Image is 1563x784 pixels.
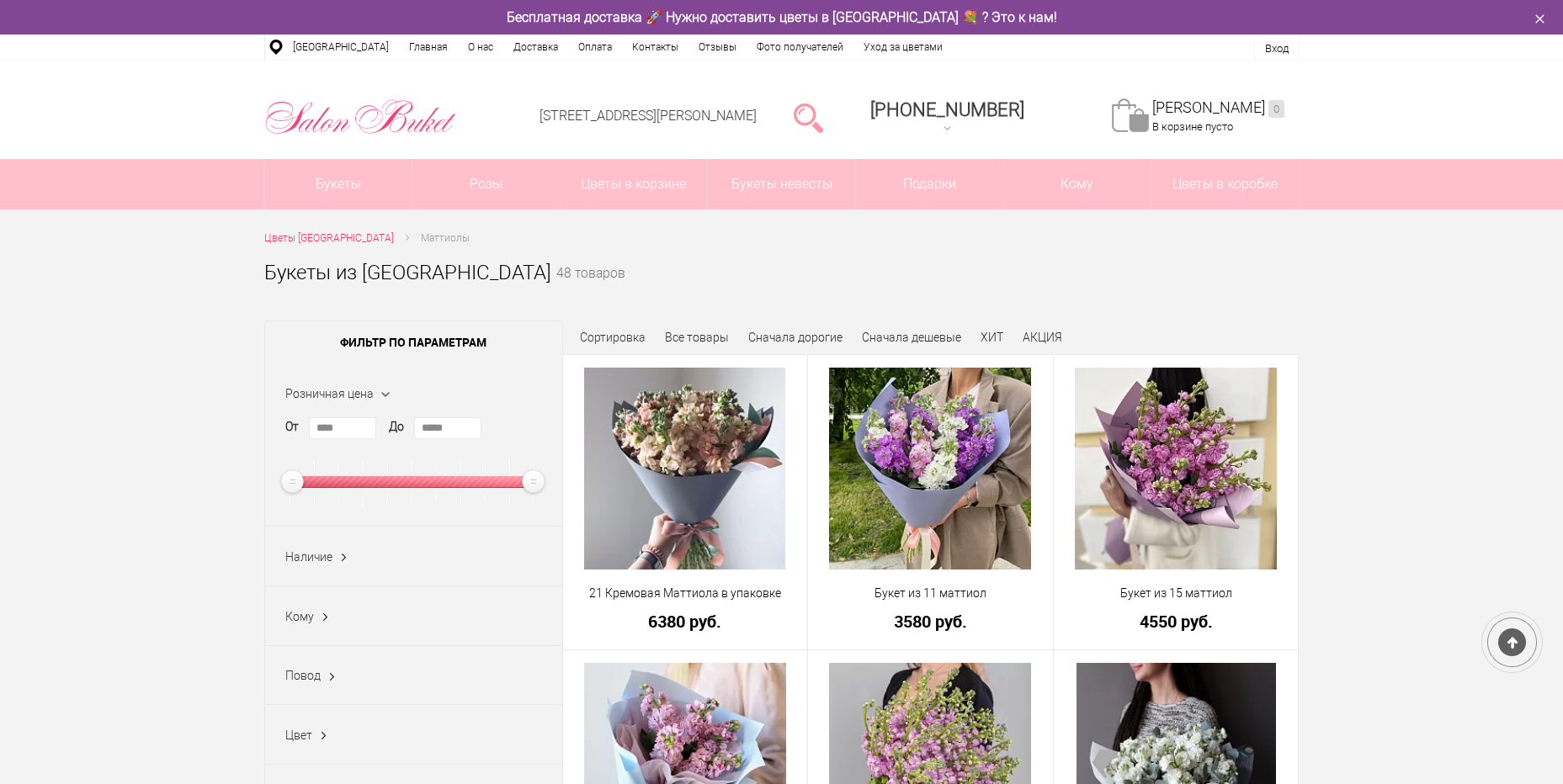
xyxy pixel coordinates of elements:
a: Главная [399,34,458,60]
a: Доставка [503,34,568,60]
span: В корзине пусто [1152,120,1233,133]
a: Уход за цветами [853,34,953,60]
a: Цветы в корзине [561,159,708,209]
a: Подарки [856,159,1003,209]
label: От [285,418,299,436]
img: Цветы Нижний Новгород [264,95,457,139]
img: Букет из 15 маттиол [1075,368,1277,569]
div: Бесплатная доставка 🚀 Нужно доставить цветы в [GEOGRAPHIC_DATA] 💐 ? Это к нам! [252,8,1312,26]
span: Цветы [GEOGRAPHIC_DATA] [264,232,394,244]
a: Сначала дешевые [862,331,961,344]
a: Фото получателей [747,34,853,60]
span: Розничная цена [285,387,374,400]
span: Фильтр по параметрам [265,321,562,363]
h1: Букеты из [GEOGRAPHIC_DATA] [264,257,551,288]
div: [PHONE_NUMBER] [870,99,1024,120]
a: Контакты [622,34,688,60]
span: Сортировка [580,331,646,344]
a: О нас [458,34,503,60]
img: Букет из 11 маттиол [829,368,1031,569]
span: Цвет [285,728,312,742]
a: ХИТ [981,331,1003,344]
span: Кому [1003,159,1151,209]
span: Наличие [285,550,332,564]
label: До [389,418,404,436]
span: Кому [285,610,314,623]
a: 4550 руб. [1065,612,1288,630]
a: Цветы в коробке [1151,159,1299,209]
a: Сначала дорогие [748,331,843,344]
a: Розы [412,159,560,209]
a: Оплата [568,34,622,60]
small: 48 товаров [556,268,625,308]
a: Все товары [665,331,729,344]
a: [STREET_ADDRESS][PERSON_NAME] [540,108,757,124]
a: [GEOGRAPHIC_DATA] [283,34,399,60]
a: [PHONE_NUMBER] [860,93,1034,141]
a: [PERSON_NAME] [1152,98,1284,118]
span: Повод [285,669,321,682]
a: Букеты невесты [708,159,855,209]
img: 21 Кремовая Маттиола в упаковке [584,368,785,569]
a: Отзывы [688,34,747,60]
a: 21 Кремовая Маттиола в упаковке [574,585,797,602]
span: Маттиолы [421,232,470,244]
ins: 0 [1268,100,1284,118]
a: Вход [1265,42,1289,55]
a: АКЦИЯ [1023,331,1062,344]
a: Букеты [265,159,412,209]
a: Цветы [GEOGRAPHIC_DATA] [264,230,394,247]
a: Букет из 11 маттиол [819,585,1042,602]
a: Букет из 15 маттиол [1065,585,1288,602]
a: 6380 руб. [574,612,797,630]
a: 3580 руб. [819,612,1042,630]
